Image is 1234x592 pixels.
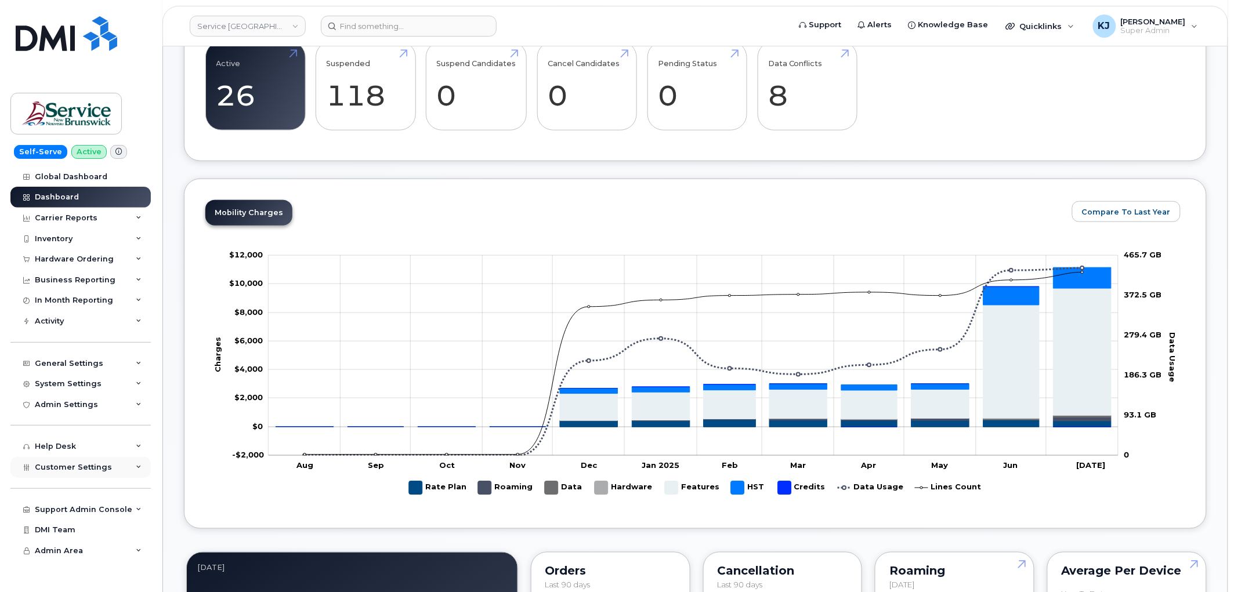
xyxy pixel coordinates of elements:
div: Orders [545,566,676,576]
tspan: 0 [1124,450,1130,459]
div: July 2025 [197,563,507,572]
span: Knowledge Base [918,19,989,31]
g: HST [276,267,1112,427]
tspan: Data Usage [1168,332,1178,382]
tspan: 186.3 GB [1124,370,1162,379]
g: Data Usage [838,477,904,499]
tspan: 372.5 GB [1124,290,1162,299]
tspan: Jun [1004,460,1018,470]
button: Compare To Last Year [1072,201,1181,222]
span: KJ [1098,19,1110,33]
tspan: -$2,000 [232,450,264,459]
g: $0 [229,278,263,288]
div: Cancellation [718,566,848,576]
a: Knowledge Base [900,13,997,37]
tspan: $4,000 [234,364,263,373]
tspan: 93.1 GB [1124,410,1157,419]
tspan: $6,000 [234,336,263,345]
tspan: 279.4 GB [1124,330,1162,339]
g: $0 [234,307,263,316]
input: Find something... [321,16,497,37]
a: Suspended 118 [327,48,405,124]
g: Legend [409,477,982,499]
tspan: [DATE] [1076,460,1105,470]
tspan: $0 [252,422,263,431]
g: Features [276,288,1112,427]
g: Hardware [595,477,653,499]
g: Chart [213,250,1178,499]
span: Compare To Last Year [1082,206,1171,217]
span: Quicklinks [1020,21,1062,31]
a: Pending Status 0 [658,48,736,124]
a: Mobility Charges [205,200,292,226]
tspan: Nov [510,460,526,470]
div: Kobe Justice [1085,14,1206,38]
g: Credits [778,477,826,499]
a: Alerts [850,13,900,37]
tspan: 465.7 GB [1124,250,1162,259]
a: Active 26 [216,48,295,124]
g: Data [545,477,583,499]
tspan: $10,000 [229,278,263,288]
span: Last 90 days [718,580,763,590]
div: Average per Device [1062,566,1192,576]
g: Features [665,477,719,499]
a: Data Conflicts 8 [768,48,846,124]
tspan: Charges [213,337,223,372]
tspan: Dec [581,460,598,470]
g: Roaming [478,477,533,499]
span: Super Admin [1121,26,1186,35]
tspan: Feb [722,460,739,470]
tspan: Apr [861,460,877,470]
tspan: Aug [296,460,313,470]
g: HST [731,477,766,499]
span: [PERSON_NAME] [1121,17,1186,26]
a: Suspend Candidates 0 [437,48,516,124]
a: Support [791,13,850,37]
g: $0 [234,364,263,373]
tspan: Mar [790,460,806,470]
tspan: $2,000 [234,393,263,402]
tspan: Jan 2025 [642,460,680,470]
g: Rate Plan [409,477,466,499]
div: Roaming [889,566,1020,576]
div: Quicklinks [998,14,1083,38]
tspan: $12,000 [229,250,263,259]
g: Rate Plan [276,420,1112,427]
g: $0 [229,250,263,259]
g: $0 [232,450,264,459]
tspan: Oct [439,460,455,470]
span: [DATE] [889,580,914,590]
g: $0 [234,336,263,345]
span: Alerts [868,19,892,31]
span: Last 90 days [545,580,591,590]
tspan: May [932,460,949,470]
g: Lines Count [915,477,982,499]
span: Support [809,19,842,31]
a: Cancel Candidates 0 [548,48,626,124]
tspan: Sep [368,460,385,470]
a: Service New Brunswick (SNB) [190,16,306,37]
g: $0 [234,393,263,402]
tspan: $8,000 [234,307,263,316]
